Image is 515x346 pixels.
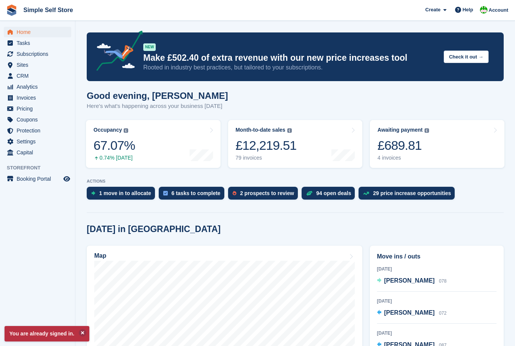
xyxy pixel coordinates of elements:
[17,103,62,114] span: Pricing
[359,187,458,203] a: 29 price increase opportunities
[373,190,451,196] div: 29 price increase opportunities
[17,136,62,147] span: Settings
[463,6,473,14] span: Help
[236,127,285,133] div: Month-to-date sales
[425,6,440,14] span: Create
[4,103,71,114] a: menu
[4,147,71,158] a: menu
[4,71,71,81] a: menu
[7,164,75,172] span: Storefront
[228,187,302,203] a: 2 prospects to review
[480,6,487,14] img: David McCutcheon
[99,190,151,196] div: 1 move in to allocate
[306,191,313,196] img: deal-1b604bf984904fb50ccaf53a9ad4b4a5d6e5aea283cecdc64d6e3604feb123c2.svg
[377,138,429,153] div: £689.81
[17,114,62,125] span: Coupons
[17,38,62,48] span: Tasks
[439,311,446,316] span: 072
[236,138,297,153] div: £12,219.51
[86,120,221,168] a: Occupancy 67.07% 0.74% [DATE]
[172,190,221,196] div: 6 tasks to complete
[17,174,62,184] span: Booking Portal
[4,27,71,37] a: menu
[87,179,504,184] p: ACTIONS
[377,252,497,261] h2: Move ins / outs
[384,309,435,316] span: [PERSON_NAME]
[62,174,71,183] a: Preview store
[17,49,62,59] span: Subscriptions
[377,330,497,337] div: [DATE]
[444,51,489,63] button: Check it out →
[377,308,447,318] a: [PERSON_NAME] 072
[143,63,438,72] p: Rooted in industry best practices, but tailored to your subscriptions.
[163,191,168,195] img: task-75834270c22a3079a89374b754ae025e5fb1db73e45f91037f5363f120a921f8.svg
[370,120,504,168] a: Awaiting payment £689.81 4 invoices
[87,224,221,234] h2: [DATE] in [GEOGRAPHIC_DATA]
[4,114,71,125] a: menu
[4,174,71,184] a: menu
[4,38,71,48] a: menu
[143,52,438,63] p: Make £502.40 of extra revenue with our new price increases tool
[124,128,128,133] img: icon-info-grey-7440780725fd019a000dd9b08b2336e03edf1995a4989e88bcd33f0948082b44.svg
[4,82,71,92] a: menu
[363,192,369,195] img: price_increase_opportunities-93ffe204e8149a01c8c9dc8f82e8f89637d9d84a8eef4429ea346261dce0b2c0.svg
[5,326,89,341] p: You are already signed in.
[4,92,71,103] a: menu
[377,266,497,272] div: [DATE]
[228,120,363,168] a: Month-to-date sales £12,219.51 79 invoices
[91,191,95,195] img: move_ins_to_allocate_icon-fdf77a2bb77ea45bf5b3d319d69a93e2d87916cf1d5bf7949dd705db3b84f3ca.svg
[439,278,446,284] span: 078
[287,128,292,133] img: icon-info-grey-7440780725fd019a000dd9b08b2336e03edf1995a4989e88bcd33f0948082b44.svg
[17,92,62,103] span: Invoices
[17,147,62,158] span: Capital
[87,187,159,203] a: 1 move in to allocate
[316,190,351,196] div: 94 open deals
[93,138,135,153] div: 67.07%
[90,31,143,74] img: price-adjustments-announcement-icon-8257ccfd72463d97f412b2fc003d46551f7dbcb40ab6d574587a9cd5c0d94...
[143,43,156,51] div: NEW
[377,127,423,133] div: Awaiting payment
[87,102,228,111] p: Here's what's happening across your business [DATE]
[4,60,71,70] a: menu
[17,60,62,70] span: Sites
[240,190,294,196] div: 2 prospects to review
[377,276,447,286] a: [PERSON_NAME] 078
[17,71,62,81] span: CRM
[236,155,297,161] div: 79 invoices
[87,91,228,101] h1: Good evening, [PERSON_NAME]
[17,125,62,136] span: Protection
[384,277,435,284] span: [PERSON_NAME]
[17,27,62,37] span: Home
[6,5,17,16] img: stora-icon-8386f47178a22dfd0bd8f6a31ec36ba5ce8667c1dd55bd0f319d3a0aa187defe.svg
[233,191,236,195] img: prospect-51fa495bee0391a8d652442698ab0144808aea92771e9ea1ae160a38d050c398.svg
[302,187,359,203] a: 94 open deals
[20,4,76,16] a: Simple Self Store
[93,155,135,161] div: 0.74% [DATE]
[4,125,71,136] a: menu
[377,155,429,161] div: 4 invoices
[93,127,122,133] div: Occupancy
[17,82,62,92] span: Analytics
[377,298,497,304] div: [DATE]
[4,136,71,147] a: menu
[4,49,71,59] a: menu
[489,6,508,14] span: Account
[425,128,429,133] img: icon-info-grey-7440780725fd019a000dd9b08b2336e03edf1995a4989e88bcd33f0948082b44.svg
[159,187,228,203] a: 6 tasks to complete
[94,252,106,259] h2: Map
